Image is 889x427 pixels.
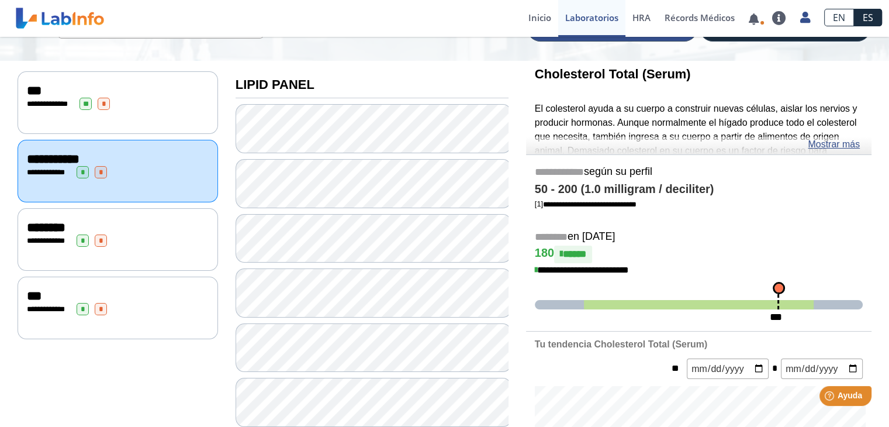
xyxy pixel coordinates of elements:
a: Mostrar más [808,137,860,151]
p: El colesterol ayuda a su cuerpo a construir nuevas células, aislar los nervios y producir hormona... [535,102,863,228]
h5: según su perfil [535,166,863,179]
input: mm/dd/yyyy [781,359,863,379]
b: LIPID PANEL [236,77,314,92]
a: EN [824,9,854,26]
h5: en [DATE] [535,230,863,244]
span: HRA [632,12,651,23]
b: Cholesterol Total (Serum) [535,67,691,81]
b: Tu tendencia Cholesterol Total (Serum) [535,339,707,349]
a: [1] [535,199,637,208]
iframe: Help widget launcher [785,381,876,414]
input: mm/dd/yyyy [687,359,769,379]
a: ES [854,9,882,26]
h4: 50 - 200 (1.0 milligram / deciliter) [535,182,863,197]
h4: 180 [535,246,863,263]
